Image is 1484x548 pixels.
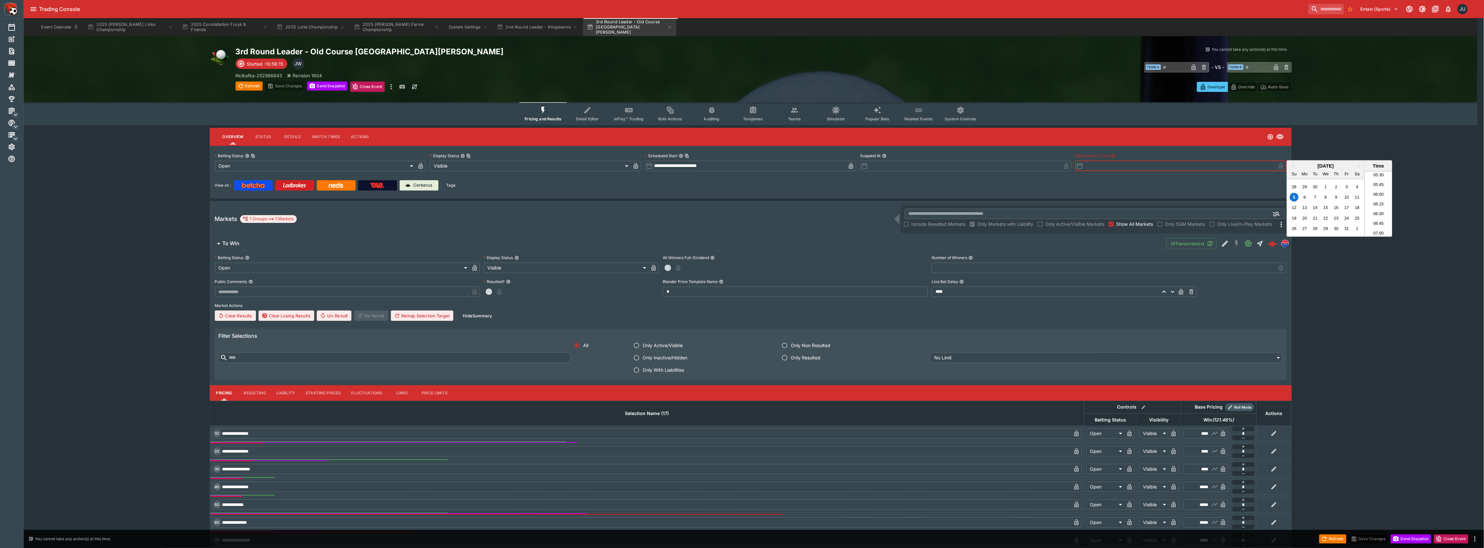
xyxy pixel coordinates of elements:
div: Choose Thursday, October 9th, 2025 [1332,193,1341,202]
div: Choose Thursday, October 16th, 2025 [1332,203,1341,212]
div: Saturday [1353,170,1362,178]
li: 05:45 [1365,180,1392,190]
li: 06:30 [1365,209,1392,219]
div: Choose Saturday, October 25th, 2025 [1353,214,1362,223]
li: 05:30 [1365,170,1392,180]
div: Time [1367,163,1390,169]
li: 06:45 [1365,219,1392,228]
div: Choose Monday, October 20th, 2025 [1301,214,1309,223]
div: Choose Wednesday, October 29th, 2025 [1321,224,1330,233]
div: Choose Monday, October 6th, 2025 [1301,193,1309,202]
div: Choose Tuesday, October 14th, 2025 [1311,203,1320,212]
div: Choose Friday, October 17th, 2025 [1342,203,1351,212]
div: Tuesday [1311,170,1320,178]
li: 06:15 [1365,199,1392,209]
div: Choose Thursday, October 30th, 2025 [1332,224,1341,233]
div: Choose Tuesday, October 21st, 2025 [1311,214,1320,223]
div: Choose Friday, October 3rd, 2025 [1342,182,1351,191]
div: Choose Sunday, September 28th, 2025 [1290,182,1299,191]
div: Choose Wednesday, October 8th, 2025 [1321,193,1330,202]
div: Choose Saturday, October 11th, 2025 [1353,193,1362,202]
div: Choose Sunday, October 26th, 2025 [1290,224,1299,233]
li: 07:00 [1365,228,1392,238]
div: Choose Wednesday, October 1st, 2025 [1321,182,1330,191]
div: Choose Sunday, October 19th, 2025 [1290,214,1299,223]
div: Choose Friday, October 24th, 2025 [1342,214,1351,223]
div: Thursday [1332,170,1341,178]
div: Friday [1342,170,1351,178]
div: Choose Thursday, October 2nd, 2025 [1332,182,1341,191]
div: Choose Sunday, October 12th, 2025 [1290,203,1299,212]
div: Month October, 2025 [1289,181,1362,234]
div: Choose Wednesday, October 22nd, 2025 [1321,214,1330,223]
h2: [DATE] [1287,163,1365,169]
div: Monday [1301,170,1309,178]
button: Previous Month [1288,161,1298,171]
div: Choose Sunday, October 5th, 2025 [1290,193,1299,202]
div: Choose Saturday, November 1st, 2025 [1353,224,1362,233]
div: Choose Thursday, October 23rd, 2025 [1332,214,1341,223]
div: Choose Saturday, October 18th, 2025 [1353,203,1362,212]
ul: Time [1365,171,1392,236]
button: Next Month [1354,161,1365,171]
div: Sunday [1290,170,1299,178]
div: Choose Tuesday, October 7th, 2025 [1311,193,1320,202]
div: Choose Friday, October 31st, 2025 [1342,224,1351,233]
div: Choose Date and Time [1287,160,1392,237]
div: Wednesday [1321,170,1330,178]
div: Choose Wednesday, October 15th, 2025 [1321,203,1330,212]
div: Choose Monday, October 13th, 2025 [1301,203,1309,212]
div: Choose Monday, October 27th, 2025 [1301,224,1309,233]
div: Choose Monday, September 29th, 2025 [1301,182,1309,191]
div: Choose Tuesday, October 28th, 2025 [1311,224,1320,233]
div: Choose Saturday, October 4th, 2025 [1353,182,1362,191]
li: 06:00 [1365,190,1392,199]
div: Choose Friday, October 10th, 2025 [1342,193,1351,202]
div: Choose Tuesday, September 30th, 2025 [1311,182,1320,191]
